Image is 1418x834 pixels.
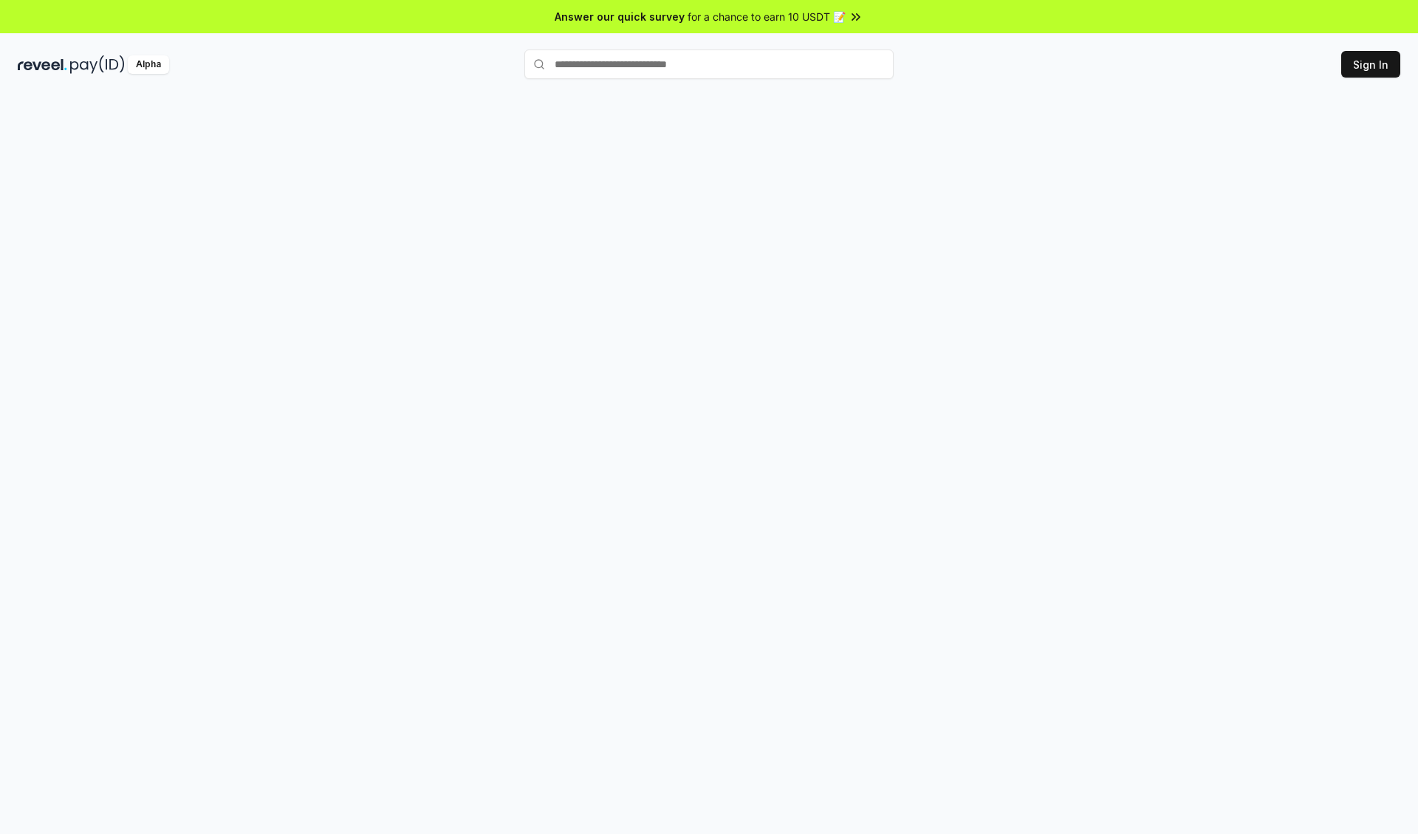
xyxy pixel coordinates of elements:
span: for a chance to earn 10 USDT 📝 [688,9,846,24]
button: Sign In [1341,51,1400,78]
img: reveel_dark [18,55,67,74]
span: Answer our quick survey [555,9,685,24]
div: Alpha [128,55,169,74]
img: pay_id [70,55,125,74]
